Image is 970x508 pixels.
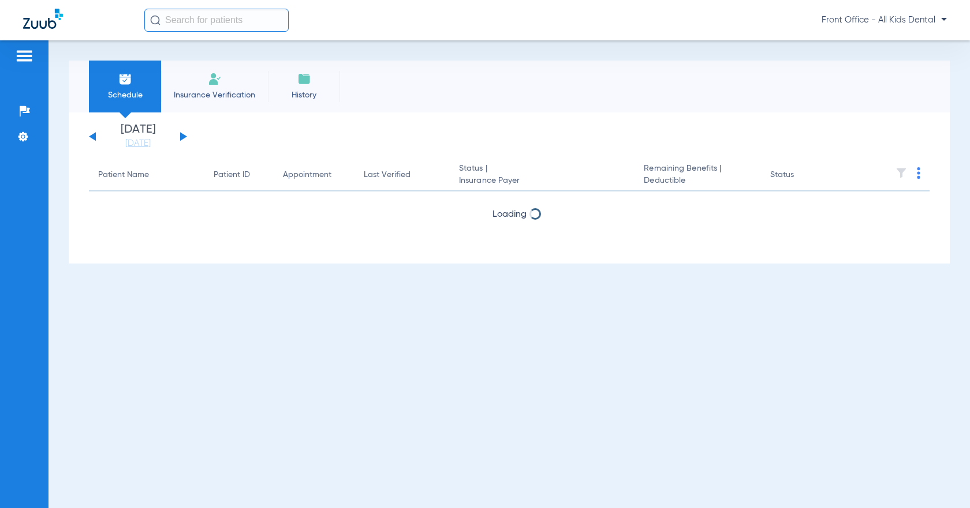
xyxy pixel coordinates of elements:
[297,72,311,86] img: History
[493,210,527,219] span: Loading
[118,72,132,86] img: Schedule
[208,72,222,86] img: Manual Insurance Verification
[761,159,839,191] th: Status
[277,89,331,101] span: History
[917,167,920,179] img: group-dot-blue.svg
[214,169,264,181] div: Patient ID
[98,169,195,181] div: Patient Name
[364,169,411,181] div: Last Verified
[214,169,250,181] div: Patient ID
[283,169,345,181] div: Appointment
[170,89,259,101] span: Insurance Verification
[644,175,751,187] span: Deductible
[364,169,441,181] div: Last Verified
[15,49,33,63] img: hamburger-icon
[23,9,63,29] img: Zuub Logo
[144,9,289,32] input: Search for patients
[896,167,907,179] img: filter.svg
[450,159,635,191] th: Status |
[98,169,149,181] div: Patient Name
[103,124,173,149] li: [DATE]
[459,175,625,187] span: Insurance Payer
[98,89,152,101] span: Schedule
[150,15,161,25] img: Search Icon
[283,169,331,181] div: Appointment
[635,159,760,191] th: Remaining Benefits |
[822,14,947,26] span: Front Office - All Kids Dental
[103,138,173,149] a: [DATE]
